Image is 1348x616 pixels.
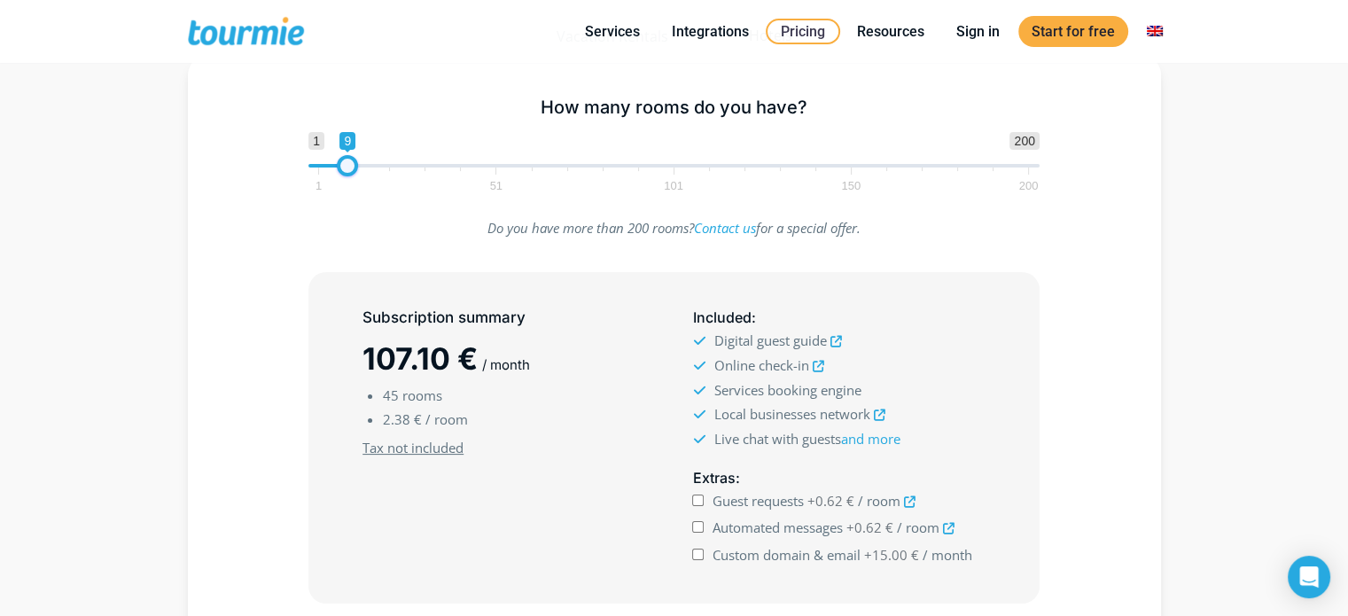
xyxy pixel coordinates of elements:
span: Automated messages [713,519,843,536]
span: Custom domain & email [713,546,861,564]
span: 101 [661,182,686,190]
u: Tax not included [362,439,464,456]
span: 2.38 € [383,410,422,428]
span: / room [425,410,468,428]
h5: Subscription summary [362,307,655,329]
p: Do you have more than 200 rooms? for a special offer. [308,216,1040,240]
a: Sign in [943,20,1013,43]
span: 150 [838,182,863,190]
h5: How many rooms do you have? [308,97,1040,119]
span: 1 [313,182,324,190]
span: Extras [692,469,735,487]
a: Contact us [694,219,756,237]
span: rooms [402,386,442,404]
h5: : [692,467,985,489]
a: and more [840,430,900,448]
span: Services booking engine [713,381,861,399]
h5: : [692,307,985,329]
span: 1 [308,132,324,150]
span: 45 [383,386,399,404]
span: / room [858,492,900,510]
span: 51 [487,182,505,190]
span: Online check-in [713,356,808,374]
span: / month [482,356,530,373]
span: Local businesses network [713,405,869,423]
span: / month [923,546,972,564]
span: 200 [1009,132,1039,150]
span: Included [692,308,751,326]
a: Integrations [658,20,762,43]
span: Live chat with guests [713,430,900,448]
span: +15.00 € [864,546,919,564]
div: Open Intercom Messenger [1288,556,1330,598]
span: Digital guest guide [713,331,826,349]
span: 9 [339,132,355,150]
a: Services [572,20,653,43]
span: / room [897,519,939,536]
a: Resources [844,20,938,43]
a: Pricing [766,19,840,44]
span: +0.62 € [846,519,893,536]
a: Start for free [1018,16,1128,47]
span: 200 [1017,182,1041,190]
span: Guest requests [713,492,804,510]
span: +0.62 € [807,492,854,510]
span: 107.10 € [362,340,478,377]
